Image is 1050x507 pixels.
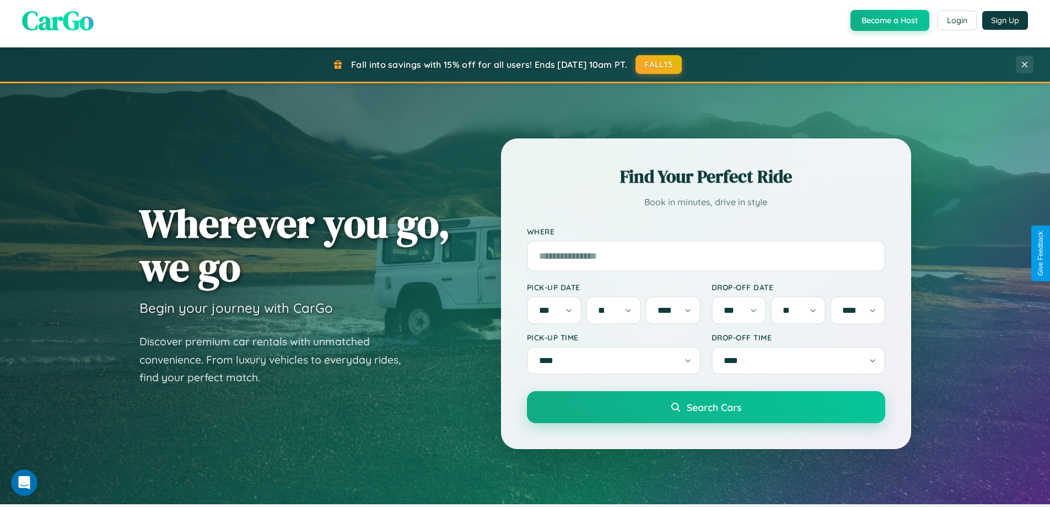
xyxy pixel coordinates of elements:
span: Fall into savings with 15% off for all users! Ends [DATE] 10am PT. [351,59,627,70]
h2: Find Your Perfect Ride [527,164,885,189]
label: Where [527,227,885,236]
h1: Wherever you go, we go [139,201,450,289]
label: Drop-off Time [712,333,885,342]
button: FALL15 [636,55,682,74]
button: Login [938,10,977,30]
p: Discover premium car rentals with unmatched convenience. From luxury vehicles to everyday rides, ... [139,333,415,387]
p: Book in minutes, drive in style [527,194,885,210]
label: Pick-up Time [527,333,701,342]
span: CarGo [22,2,94,39]
button: Become a Host [850,10,929,31]
iframe: Intercom live chat [11,469,37,496]
div: Give Feedback [1037,231,1044,276]
button: Search Cars [527,391,885,423]
span: Search Cars [687,401,741,413]
button: Sign Up [982,11,1028,30]
h3: Begin your journey with CarGo [139,300,333,316]
label: Pick-up Date [527,282,701,292]
label: Drop-off Date [712,282,885,292]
